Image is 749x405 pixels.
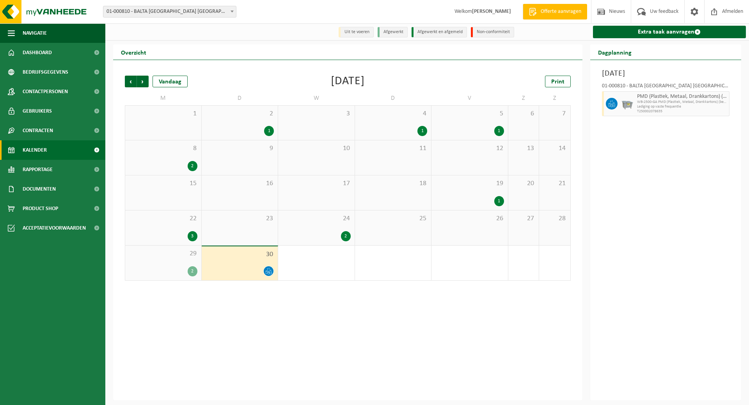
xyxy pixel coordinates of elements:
span: Documenten [23,179,56,199]
span: 29 [129,249,197,258]
li: Afgewerkt en afgemeld [412,27,467,37]
td: D [355,91,432,105]
td: W [278,91,355,105]
span: Navigatie [23,23,47,43]
td: Z [539,91,570,105]
span: Dashboard [23,43,52,62]
span: 6 [512,110,535,118]
span: Lediging op vaste frequentie [637,104,728,109]
span: Gebruikers [23,101,52,121]
span: WB-2500-GA PMD (Plastiek, Metaal, Drankkartons) (bedrijven) [637,100,728,104]
span: Print [551,79,564,85]
h2: Overzicht [113,44,154,60]
span: Product Shop [23,199,58,218]
div: Vandaag [153,76,188,87]
a: Print [545,76,571,87]
strong: [PERSON_NAME] [472,9,511,14]
span: Rapportage [23,160,53,179]
span: Acceptatievoorwaarden [23,218,86,238]
span: 23 [206,214,274,223]
span: Volgende [137,76,149,87]
div: 1 [264,126,274,136]
div: 2 [188,266,197,276]
span: 16 [206,179,274,188]
span: Bedrijfsgegevens [23,62,68,82]
span: 17 [282,179,351,188]
span: 21 [543,179,566,188]
span: 30 [206,250,274,259]
span: 11 [359,144,428,153]
div: 1 [417,126,427,136]
a: Offerte aanvragen [523,4,587,19]
td: M [125,91,202,105]
span: T250002078635 [637,109,728,114]
span: 22 [129,214,197,223]
div: 2 [341,231,351,241]
span: Kalender [23,140,47,160]
img: WB-2500-GAL-GY-01 [621,98,633,110]
span: 13 [512,144,535,153]
span: 12 [435,144,504,153]
span: Contracten [23,121,53,140]
div: 1 [494,196,504,206]
div: 2 [188,161,197,171]
span: 1 [129,110,197,118]
span: 4 [359,110,428,118]
span: 28 [543,214,566,223]
span: 3 [282,110,351,118]
td: D [202,91,279,105]
td: V [431,91,508,105]
li: Non-conformiteit [471,27,514,37]
span: 19 [435,179,504,188]
h2: Dagplanning [590,44,639,60]
div: [DATE] [331,76,365,87]
div: 01-000810 - BALTA [GEOGRAPHIC_DATA] [GEOGRAPHIC_DATA] - [GEOGRAPHIC_DATA] [602,83,730,91]
span: 2 [206,110,274,118]
span: 7 [543,110,566,118]
span: 14 [543,144,566,153]
li: Afgewerkt [378,27,408,37]
span: 10 [282,144,351,153]
td: Z [508,91,540,105]
span: 01-000810 - BALTA OUDENAARDE NV - OUDENAARDE [103,6,236,18]
h3: [DATE] [602,68,730,80]
div: 1 [494,126,504,136]
span: 01-000810 - BALTA OUDENAARDE NV - OUDENAARDE [103,6,236,17]
span: Contactpersonen [23,82,68,101]
span: 20 [512,179,535,188]
span: 9 [206,144,274,153]
span: 15 [129,179,197,188]
span: 5 [435,110,504,118]
span: Vorige [125,76,137,87]
div: 3 [188,231,197,241]
span: 27 [512,214,535,223]
span: PMD (Plastiek, Metaal, Drankkartons) (bedrijven) [637,94,728,100]
span: Offerte aanvragen [539,8,583,16]
span: 26 [435,214,504,223]
li: Uit te voeren [339,27,374,37]
span: 25 [359,214,428,223]
span: 24 [282,214,351,223]
span: 18 [359,179,428,188]
span: 8 [129,144,197,153]
a: Extra taak aanvragen [593,26,746,38]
